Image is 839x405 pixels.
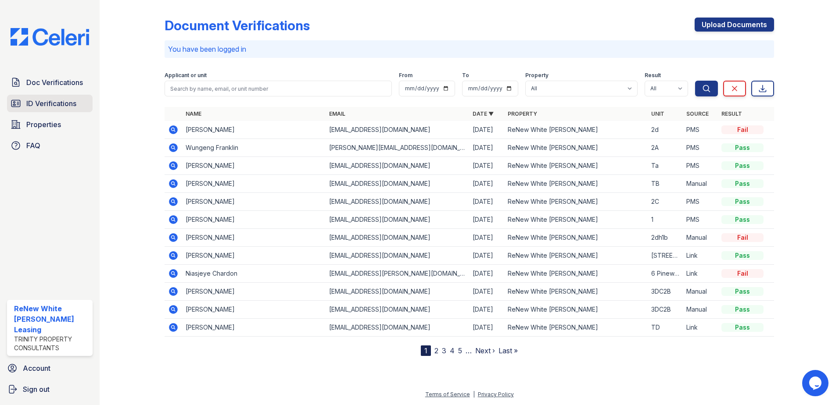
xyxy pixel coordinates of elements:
td: [DATE] [469,175,504,193]
td: ReNew White [PERSON_NAME] [504,193,648,211]
td: Manual [683,229,718,247]
td: [DATE] [469,139,504,157]
td: [DATE] [469,265,504,283]
div: ReNew White [PERSON_NAME] Leasing [14,303,89,335]
span: Sign out [23,384,50,394]
td: Manual [683,175,718,193]
td: [DATE] [469,157,504,175]
td: ReNew White [PERSON_NAME] [504,229,648,247]
td: [EMAIL_ADDRESS][DOMAIN_NAME] [326,247,469,265]
a: Email [329,110,345,117]
div: Pass [721,323,764,332]
td: [PERSON_NAME] [182,229,326,247]
td: Link [683,247,718,265]
td: [DATE] [469,283,504,301]
a: 2 [434,346,438,355]
td: PMS [683,211,718,229]
td: ReNew White [PERSON_NAME] [504,265,648,283]
td: 3DC2B [648,283,683,301]
td: [EMAIL_ADDRESS][DOMAIN_NAME] [326,319,469,337]
span: FAQ [26,140,40,151]
span: Account [23,363,50,373]
td: [PERSON_NAME] [182,247,326,265]
td: [EMAIL_ADDRESS][DOMAIN_NAME] [326,301,469,319]
td: [EMAIL_ADDRESS][DOMAIN_NAME] [326,175,469,193]
span: ID Verifications [26,98,76,109]
td: ReNew White [PERSON_NAME] [504,247,648,265]
td: Link [683,265,718,283]
label: From [399,72,412,79]
div: Document Verifications [165,18,310,33]
label: Applicant or unit [165,72,207,79]
a: Upload Documents [695,18,774,32]
div: | [473,391,475,398]
a: 4 [450,346,455,355]
a: Unit [651,110,664,117]
a: Account [4,359,96,377]
td: [PERSON_NAME] [182,157,326,175]
a: Result [721,110,742,117]
a: Privacy Policy [478,391,514,398]
td: ReNew White [PERSON_NAME] [504,301,648,319]
div: Pass [721,251,764,260]
label: Property [525,72,549,79]
iframe: chat widget [802,370,830,396]
span: Properties [26,119,61,130]
a: Properties [7,116,93,133]
a: Name [186,110,201,117]
td: [DATE] [469,211,504,229]
td: [DATE] [469,247,504,265]
td: [DATE] [469,319,504,337]
input: Search by name, email, or unit number [165,81,392,96]
div: Pass [721,215,764,224]
td: [EMAIL_ADDRESS][PERSON_NAME][DOMAIN_NAME] [326,265,469,283]
td: [DATE] [469,193,504,211]
td: [DATE] [469,121,504,139]
label: To [462,72,469,79]
a: Property [508,110,537,117]
div: Pass [721,143,764,152]
td: Link [683,319,718,337]
span: Doc Verifications [26,77,83,88]
td: 2A [648,139,683,157]
a: FAQ [7,137,93,154]
td: [PERSON_NAME][EMAIL_ADDRESS][DOMAIN_NAME] [326,139,469,157]
div: 1 [421,345,431,356]
div: Pass [721,287,764,296]
td: 2d [648,121,683,139]
td: PMS [683,157,718,175]
div: Fail [721,233,764,242]
td: PMS [683,121,718,139]
td: ReNew White [PERSON_NAME] [504,283,648,301]
td: [EMAIL_ADDRESS][DOMAIN_NAME] [326,283,469,301]
td: Ta [648,157,683,175]
td: [EMAIL_ADDRESS][DOMAIN_NAME] [326,157,469,175]
td: ReNew White [PERSON_NAME] [504,139,648,157]
a: Next › [475,346,495,355]
div: Pass [721,161,764,170]
a: Last » [498,346,518,355]
td: [EMAIL_ADDRESS][DOMAIN_NAME] [326,211,469,229]
div: Trinity Property Consultants [14,335,89,352]
td: [DATE] [469,301,504,319]
p: You have been logged in [168,44,771,54]
a: Sign out [4,380,96,398]
td: ReNew White [PERSON_NAME] [504,121,648,139]
img: CE_Logo_Blue-a8612792a0a2168367f1c8372b55b34899dd931a85d93a1a3d3e32e68fde9ad4.png [4,28,96,46]
td: 6 Pinewall #1C [648,265,683,283]
div: Pass [721,305,764,314]
a: Doc Verifications [7,74,93,91]
td: ReNew White [PERSON_NAME] [504,175,648,193]
td: Niasjeye Chardon [182,265,326,283]
div: Pass [721,179,764,188]
label: Result [645,72,661,79]
td: [PERSON_NAME] [182,121,326,139]
a: 3 [442,346,446,355]
td: [EMAIL_ADDRESS][DOMAIN_NAME] [326,229,469,247]
td: 2C [648,193,683,211]
td: ReNew White [PERSON_NAME] [504,319,648,337]
td: [DATE] [469,229,504,247]
td: PMS [683,193,718,211]
div: Fail [721,125,764,134]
